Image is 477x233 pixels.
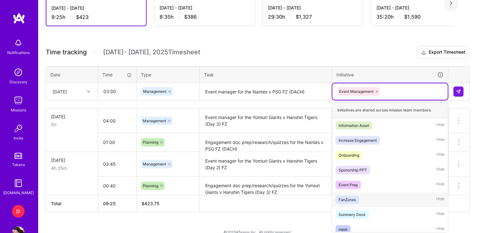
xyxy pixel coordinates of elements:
span: Management [143,162,166,166]
div: [DATE] [51,157,93,164]
div: Information Asset [339,122,369,129]
div: [DATE] - [DATE] [376,4,467,11]
div: 35:20 h [376,14,467,20]
th: Date [46,66,98,83]
span: Management [143,89,166,94]
img: tokens [15,153,22,159]
span: Hide [436,210,445,219]
i: icon Chevron [87,90,90,93]
span: $423 [76,14,89,21]
img: Invite [12,122,25,135]
input: HH:MM [98,177,136,194]
span: Time tracking [46,48,87,56]
img: bell [12,37,25,49]
div: meet [339,226,347,233]
span: $386 [184,14,197,20]
span: Planning [143,140,158,145]
div: D [12,205,25,218]
img: discovery [12,66,25,79]
span: Hide [436,195,445,204]
span: $1,590 [404,14,421,20]
div: [DATE] - [DATE] [268,4,358,11]
div: Onboarding [339,152,359,158]
div: FanZones [339,196,356,203]
textarea: Event manager for the Yomiuri Giants v Hanshin Tigers (Day 3) FZ [200,109,331,133]
div: Notifications [7,49,30,56]
div: Event Prep [339,182,358,188]
div: 9:25 h [51,14,141,21]
input: HH:MM [98,83,136,100]
div: [DOMAIN_NAME] [3,189,34,196]
span: Event Management [339,89,374,94]
img: teamwork [12,94,25,107]
span: Hide [436,136,445,145]
button: Export Timesheet [417,46,469,59]
input: HH:MM [98,156,136,172]
div: 8:35 h [160,14,250,20]
span: Management [143,118,166,123]
span: Planning [143,183,158,188]
div: Discovery [9,79,27,85]
div: [DATE] - [DATE] [51,5,141,11]
div: [DATE] - [DATE] [160,4,250,11]
input: HH:MM [98,112,136,129]
th: 09:25 [98,195,137,212]
div: [DATE] [51,113,93,120]
span: $1,327 [296,14,312,20]
img: Submit [456,89,461,94]
textarea: Engagement doc prep/research/quizzes for the Nantes v PSG FZ (DACH) [200,134,331,152]
img: guide book [12,177,25,189]
i: icon Download [421,49,426,56]
a: D [10,205,26,218]
div: Tokens [12,161,25,168]
div: 5h [51,121,93,128]
input: HH:MM [98,134,136,151]
div: Time [102,71,132,78]
div: [DATE] [53,88,67,95]
div: Summery Deck [339,211,366,218]
span: Hide [436,121,445,130]
span: Hide [436,151,445,159]
span: [DATE] - [DATE] , 2025 Timesheet [103,48,200,56]
div: Initiative [336,71,444,78]
div: null [453,87,464,97]
div: Increase Engagement [339,137,377,144]
th: Total [46,195,98,212]
div: Sponorship PPT [339,167,367,173]
div: 29:30 h [268,14,358,20]
span: Hide [436,181,445,189]
span: Hide [436,166,445,174]
th: Task [200,66,332,83]
div: 4h 25m [51,165,93,171]
th: Type [137,66,200,83]
textarea: Event manager for the Nantes v PSG FZ (DACH) [200,83,331,100]
textarea: Event manager for the Yomiuri Giants v Hanshin Tigers (Day 2) FZ [200,152,331,176]
textarea: Engagement doc prep/research/quizzes for the Yomiuri Giants v Hanshin Tigers (Day 3) FZ [200,177,331,194]
div: Initiatives are shared across mission team members. [332,102,448,118]
span: $ 423.75 [142,201,160,206]
img: logo [13,13,25,24]
img: right [450,1,452,5]
div: Invite [14,135,23,141]
div: Missions [11,107,26,113]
